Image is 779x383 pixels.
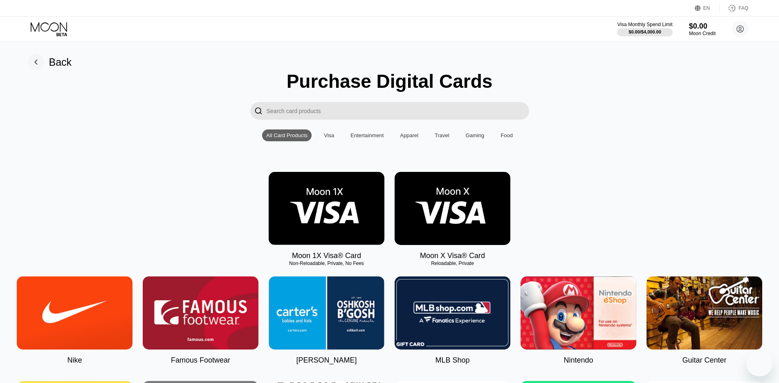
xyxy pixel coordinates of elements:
[695,4,720,12] div: EN
[324,132,334,138] div: Visa
[67,356,82,365] div: Nike
[346,129,388,141] div: Entertainment
[496,129,517,141] div: Food
[501,132,513,138] div: Food
[720,4,748,12] div: FAQ
[629,29,661,34] div: $0.00 / $4,000.00
[250,102,267,120] div: 
[435,132,449,138] div: Travel
[254,106,263,116] div: 
[269,261,384,266] div: Non-Reloadable, Private, No Fees
[396,129,422,141] div: Apparel
[400,132,418,138] div: Apparel
[739,5,748,11] div: FAQ
[689,31,716,36] div: Moon Credit
[395,261,510,266] div: Reloadable, Private
[435,356,469,365] div: MLB Shop
[49,56,72,68] div: Back
[617,22,672,36] div: Visa Monthly Spend Limit$0.00/$4,000.00
[296,356,357,365] div: [PERSON_NAME]
[28,54,72,70] div: Back
[350,132,384,138] div: Entertainment
[267,102,529,120] input: Search card products
[689,22,716,36] div: $0.00Moon Credit
[287,70,493,92] div: Purchase Digital Cards
[266,132,308,138] div: All Card Products
[292,252,361,260] div: Moon 1X Visa® Card
[563,356,593,365] div: Nintendo
[466,132,485,138] div: Gaming
[171,356,230,365] div: Famous Footwear
[420,252,485,260] div: Moon X Visa® Card
[617,22,672,27] div: Visa Monthly Spend Limit
[746,350,772,376] iframe: Кнопка запуска окна обмена сообщениями
[682,356,726,365] div: Guitar Center
[320,129,338,141] div: Visa
[262,129,312,141] div: All Card Products
[689,22,716,31] div: $0.00
[703,5,710,11] div: EN
[462,129,489,141] div: Gaming
[431,129,453,141] div: Travel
